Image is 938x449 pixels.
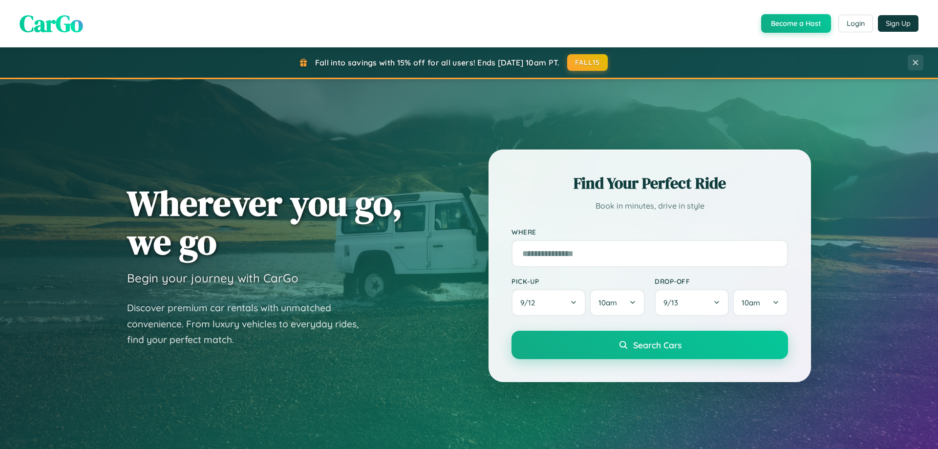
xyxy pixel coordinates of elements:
[598,298,617,307] span: 10am
[761,14,831,33] button: Become a Host
[655,289,729,316] button: 9/13
[127,184,403,261] h1: Wherever you go, we go
[878,15,918,32] button: Sign Up
[512,289,586,316] button: 9/12
[838,15,873,32] button: Login
[512,277,645,285] label: Pick-up
[567,54,608,71] button: FALL15
[520,298,540,307] span: 9 / 12
[512,228,788,236] label: Where
[663,298,683,307] span: 9 / 13
[633,340,682,350] span: Search Cars
[590,289,645,316] button: 10am
[733,289,788,316] button: 10am
[655,277,788,285] label: Drop-off
[20,7,83,40] span: CarGo
[512,172,788,194] h2: Find Your Perfect Ride
[127,271,298,285] h3: Begin your journey with CarGo
[512,331,788,359] button: Search Cars
[742,298,760,307] span: 10am
[127,300,371,348] p: Discover premium car rentals with unmatched convenience. From luxury vehicles to everyday rides, ...
[512,199,788,213] p: Book in minutes, drive in style
[315,58,560,67] span: Fall into savings with 15% off for all users! Ends [DATE] 10am PT.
